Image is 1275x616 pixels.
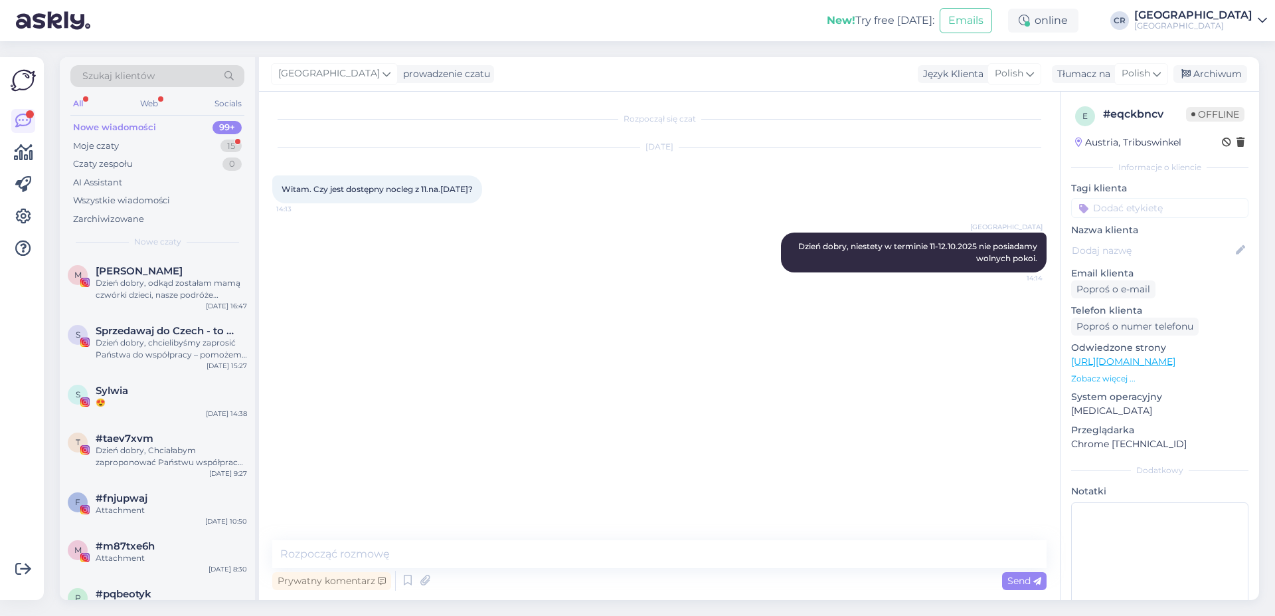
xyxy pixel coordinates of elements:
p: Zobacz więcej ... [1071,373,1248,385]
div: Moje czaty [73,140,119,153]
p: System operacyjny [1071,390,1248,404]
div: [DATE] 14:38 [206,409,247,419]
span: [GEOGRAPHIC_DATA] [278,66,380,81]
a: [URL][DOMAIN_NAME] [1071,356,1175,367]
span: Offline [1186,107,1244,122]
div: Czaty zespołu [73,157,133,171]
div: [DATE] 8:30 [209,564,247,574]
div: AI Assistant [73,176,122,189]
div: Try free [DATE]: [827,13,934,29]
span: m [74,545,82,555]
span: Polish [995,66,1023,81]
div: [DATE] 10:50 [205,516,247,526]
span: Nowe czaty [134,236,181,248]
p: Tagi klienta [1071,181,1248,195]
div: Dzień dobry, chcielibyśmy zaprosić Państwa do współpracy – pomożemy dotrzeć do czeskich i [DEMOGR... [96,337,247,361]
div: [DATE] [272,141,1047,153]
span: p [75,593,81,603]
div: Attachment [96,552,247,564]
div: Rozpoczął się czat [272,113,1047,125]
div: [DATE] 15:27 [207,361,247,371]
span: Send [1007,575,1041,587]
div: Dodatkowy [1071,464,1248,476]
span: Dzień dobry, niestety w terminie 11-12.10.2025 nie posiadamy wolnych pokoi. [798,241,1039,263]
span: Sylwia [96,385,128,397]
span: M [74,270,82,280]
span: [GEOGRAPHIC_DATA] [970,222,1043,232]
div: Dzień dobry, odkąd zostałam mamą czwórki dzieci, nasze podróże wyglądają zupełnie inaczej. Zaczęł... [96,277,247,301]
a: [GEOGRAPHIC_DATA][GEOGRAPHIC_DATA] [1134,10,1267,31]
div: online [1008,9,1078,33]
input: Dodać etykietę [1071,198,1248,218]
span: t [76,437,80,447]
div: Socials [212,95,244,112]
div: Attachment [96,504,247,516]
span: 14:13 [276,204,326,214]
div: CR [1110,11,1129,30]
div: 😍 [96,397,247,409]
b: New! [827,14,855,27]
div: Tłumacz na [1052,67,1110,81]
span: #pqbeotyk [96,588,151,600]
span: Szukaj klientów [82,69,155,83]
p: [MEDICAL_DATA] [1071,404,1248,418]
div: Zarchiwizowane [73,213,144,226]
p: Notatki [1071,484,1248,498]
span: S [76,330,80,340]
img: Askly Logo [11,68,36,93]
p: Email klienta [1071,266,1248,280]
button: Emails [940,8,992,33]
div: # eqckbncv [1103,106,1186,122]
div: [GEOGRAPHIC_DATA] [1134,21,1252,31]
div: Prywatny komentarz [272,572,391,590]
span: #taev7xvm [96,433,153,445]
div: [GEOGRAPHIC_DATA] [1134,10,1252,21]
input: Dodaj nazwę [1072,243,1233,258]
div: 0 [222,157,242,171]
div: Poproś o numer telefonu [1071,318,1199,336]
span: S [76,389,80,399]
span: #fnjupwaj [96,492,147,504]
span: Witam. Czy jest dostępny nocleg z 11.na.[DATE]? [282,184,473,194]
p: Chrome [TECHNICAL_ID] [1071,437,1248,451]
div: Informacje o kliencie [1071,161,1248,173]
span: e [1082,111,1088,121]
div: Nowe wiadomości [73,121,156,134]
div: Dzień dobry, Chciałabym zaproponować Państwu współpracę. Jestem blogerką z [GEOGRAPHIC_DATA] rozp... [96,445,247,468]
div: 15 [220,140,242,153]
p: Telefon klienta [1071,304,1248,318]
p: Przeglądarka [1071,423,1248,437]
p: Odwiedzone strony [1071,341,1248,355]
span: #m87txe6h [96,540,155,552]
p: Nazwa klienta [1071,223,1248,237]
div: [DATE] 9:27 [209,468,247,478]
span: f [75,497,80,507]
div: Austria, Tribuswinkel [1075,136,1181,150]
div: prowadzenie czatu [398,67,490,81]
div: Wszystkie wiadomości [73,194,170,207]
div: [DATE] 16:47 [206,301,247,311]
span: Sprzedawaj do Czech - to proste! [96,325,234,337]
span: 14:14 [993,273,1043,283]
div: Język Klienta [918,67,983,81]
span: Monika Kowalewska [96,265,183,277]
div: All [70,95,86,112]
span: Polish [1122,66,1150,81]
div: Poproś o e-mail [1071,280,1155,298]
div: Archiwum [1173,65,1247,83]
div: Web [137,95,161,112]
div: 99+ [212,121,242,134]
